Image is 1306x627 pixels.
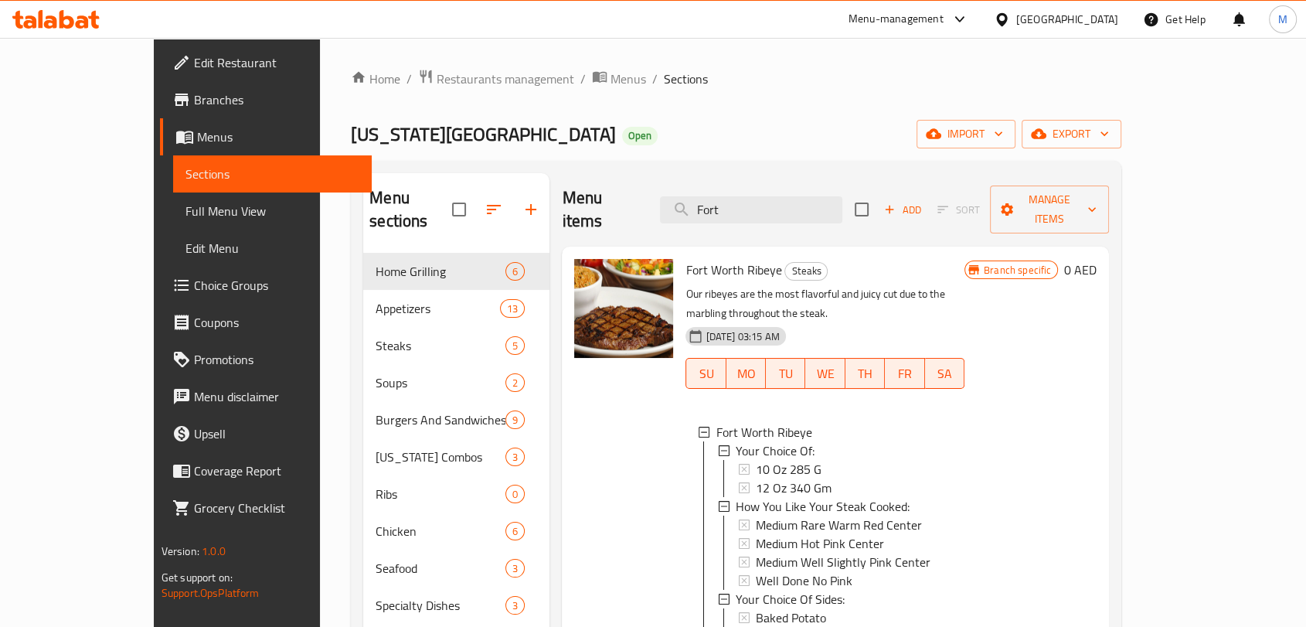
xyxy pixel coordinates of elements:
[160,118,372,155] a: Menus
[194,462,359,480] span: Coverage Report
[501,302,524,316] span: 13
[369,186,452,233] h2: Menu sections
[772,363,799,385] span: TU
[505,522,525,540] div: items
[506,561,524,576] span: 3
[845,358,885,389] button: TH
[173,230,372,267] a: Edit Menu
[805,358,845,389] button: WE
[756,608,826,627] span: Baked Potato
[685,258,781,281] span: Fort Worth Ribeye
[351,70,400,88] a: Home
[376,373,505,392] div: Soups
[475,191,512,228] span: Sort sections
[162,567,233,588] span: Get support on:
[929,124,1003,144] span: import
[506,376,524,390] span: 2
[1016,11,1118,28] div: [GEOGRAPHIC_DATA]
[736,441,815,460] span: Your Choice Of:
[173,193,372,230] a: Full Menu View
[363,327,549,364] div: Steaks5
[363,401,549,438] div: Burgers And Sandwiches9
[699,329,785,344] span: [DATE] 03:15 AM
[622,129,658,142] span: Open
[756,571,852,590] span: Well Done No Pink
[785,262,827,280] span: Steaks
[363,364,549,401] div: Soups2
[756,516,922,534] span: Medium Rare Warm Red Center
[363,438,549,475] div: [US_STATE] Combos3
[160,304,372,341] a: Coupons
[505,596,525,615] div: items
[580,70,586,88] li: /
[363,587,549,624] div: Specialty Dishes3
[917,120,1015,148] button: import
[160,44,372,81] a: Edit Restaurant
[505,485,525,503] div: items
[878,198,927,222] button: Add
[931,363,958,385] span: SA
[505,559,525,578] div: items
[162,541,199,561] span: Version:
[506,598,524,613] span: 3
[622,127,658,145] div: Open
[506,339,524,353] span: 5
[376,448,505,466] div: Texas Combos
[194,313,359,332] span: Coupons
[194,499,359,517] span: Grocery Checklist
[406,70,412,88] li: /
[376,336,505,355] span: Steaks
[376,596,505,615] div: Specialty Dishes
[376,485,505,503] div: Ribs
[173,155,372,193] a: Sections
[363,475,549,513] div: Ribs0
[505,373,525,392] div: items
[194,350,359,369] span: Promotions
[376,411,505,429] span: Burgers And Sandwiches
[376,559,505,578] span: Seafood
[1022,120,1121,148] button: export
[652,70,658,88] li: /
[194,90,359,109] span: Branches
[505,448,525,466] div: items
[506,524,524,539] span: 6
[784,262,828,281] div: Steaks
[736,590,845,608] span: Your Choice Of Sides:
[756,479,832,497] span: 12 Oz 340 Gm
[660,196,842,223] input: search
[756,460,821,479] span: 10 Oz 285 G
[197,128,359,146] span: Menus
[505,262,525,281] div: items
[202,541,226,561] span: 1.0.0
[160,81,372,118] a: Branches
[1278,11,1287,28] span: M
[664,70,708,88] span: Sections
[927,198,990,222] span: Select section first
[505,411,525,429] div: items
[194,276,359,295] span: Choice Groups
[376,262,505,281] span: Home Grilling
[878,198,927,222] span: Add item
[351,69,1121,89] nav: breadcrumb
[437,70,574,88] span: Restaurants management
[882,201,923,219] span: Add
[185,239,359,257] span: Edit Menu
[562,186,641,233] h2: Menu items
[736,497,910,516] span: How You Like Your Steak Cooked:
[849,10,944,29] div: Menu-management
[592,69,646,89] a: Menus
[885,358,924,389] button: FR
[363,550,549,587] div: Seafood3
[506,264,524,279] span: 6
[990,186,1110,233] button: Manage items
[610,70,646,88] span: Menus
[376,522,505,540] div: Chicken
[363,290,549,327] div: Appetizers13
[811,363,838,385] span: WE
[194,387,359,406] span: Menu disclaimer
[363,513,549,550] div: Chicken6
[376,299,500,318] span: Appetizers
[351,117,616,152] span: [US_STATE][GEOGRAPHIC_DATA]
